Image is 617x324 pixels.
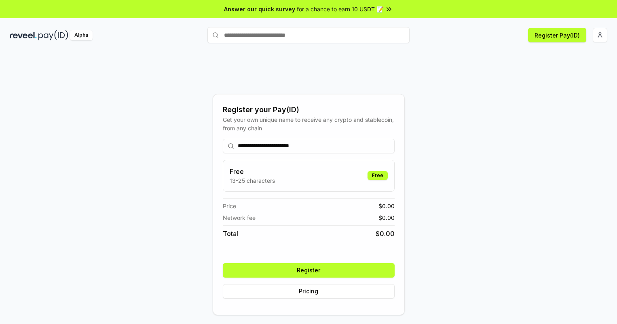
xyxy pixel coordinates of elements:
[378,202,395,210] span: $ 0.00
[378,213,395,222] span: $ 0.00
[230,167,275,176] h3: Free
[223,202,236,210] span: Price
[528,28,586,42] button: Register Pay(ID)
[376,229,395,238] span: $ 0.00
[368,171,388,180] div: Free
[223,284,395,299] button: Pricing
[223,115,395,132] div: Get your own unique name to receive any crypto and stablecoin, from any chain
[224,5,295,13] span: Answer our quick survey
[223,104,395,115] div: Register your Pay(ID)
[223,229,238,238] span: Total
[70,30,93,40] div: Alpha
[297,5,383,13] span: for a chance to earn 10 USDT 📝
[223,213,256,222] span: Network fee
[223,263,395,278] button: Register
[230,176,275,185] p: 13-25 characters
[10,30,37,40] img: reveel_dark
[38,30,68,40] img: pay_id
